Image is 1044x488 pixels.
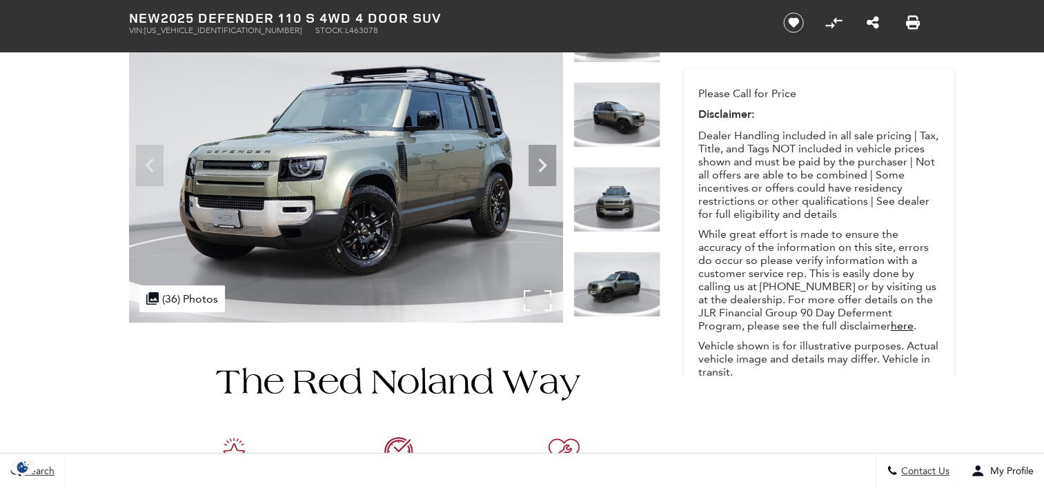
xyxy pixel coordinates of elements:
[698,339,940,378] p: Vehicle shown is for illustrative purposes. Actual vehicle image and details may differ. Vehicle ...
[129,26,144,35] span: VIN:
[315,26,345,35] span: Stock:
[898,465,949,477] span: Contact Us
[891,319,914,332] a: here
[573,252,660,317] img: New 2025 Pangea Green Land Rover S image 4
[529,145,556,186] div: Next
[985,465,1034,477] span: My Profile
[698,107,755,122] strong: Disclaimer:
[698,129,940,221] p: Dealer Handling included in all sale pricing | Tax, Title, and Tags NOT included in vehicle price...
[906,14,920,31] a: Print this New 2025 Defender 110 S 4WD 4 Door SUV
[129,8,161,27] strong: New
[961,454,1044,488] button: Open user profile menu
[573,167,660,232] img: New 2025 Pangea Green Land Rover S image 3
[778,12,809,34] button: Save vehicle
[698,87,940,100] p: Please Call for Price
[144,26,302,35] span: [US_VEHICLE_IDENTIFICATION_NUMBER]
[698,227,940,332] p: While great effort is made to ensure the accuracy of the information on this site, errors do occu...
[573,82,660,148] img: New 2025 Pangea Green Land Rover S image 2
[129,10,760,26] h1: 2025 Defender 110 S 4WD 4 Door SUV
[7,460,39,474] img: Opt-Out Icon
[7,460,39,474] section: Click to Open Cookie Consent Modal
[345,26,378,35] span: L463078
[823,12,844,33] button: Compare Vehicle
[867,14,879,31] a: Share this New 2025 Defender 110 S 4WD 4 Door SUV
[139,285,225,312] div: (36) Photos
